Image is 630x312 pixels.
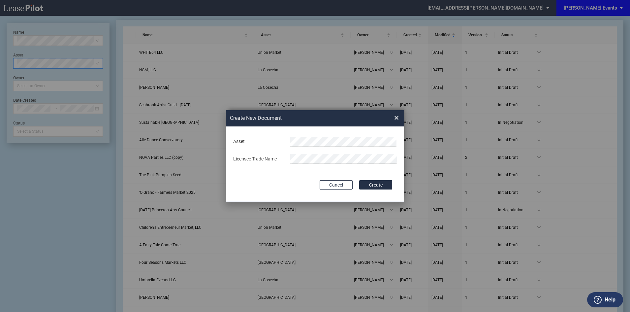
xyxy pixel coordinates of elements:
[359,180,392,190] button: Create
[230,115,370,122] h2: Create New Document
[394,113,399,123] span: ×
[320,180,353,190] button: Cancel
[290,154,397,164] input: Licensee Trade Name
[226,110,404,202] md-dialog: Create New ...
[605,295,615,304] label: Help
[229,156,286,162] div: Licensee Trade Name
[229,138,286,145] div: Asset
